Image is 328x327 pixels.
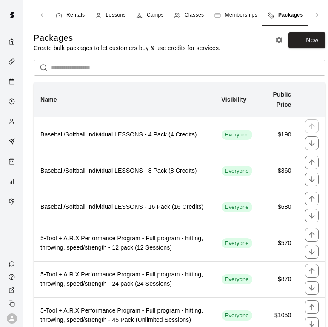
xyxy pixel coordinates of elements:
[225,11,257,20] span: Memberships
[266,239,291,248] h6: $570
[40,166,208,176] h6: Baseball/Softball Individual LESSONS - 8 Pack (8 Credits)
[222,131,252,139] span: Everyone
[305,281,319,295] button: move item down
[40,96,57,103] b: Name
[34,44,220,52] p: Create bulk packages to let customers buy & use credits for services.
[305,228,319,242] button: move item up
[222,310,252,321] div: This service is visible to all of your customers
[305,264,319,278] button: move item up
[222,239,252,247] span: Everyone
[185,11,204,20] span: Classes
[34,32,220,44] h5: Packages
[106,11,126,20] span: Lessons
[40,234,208,253] h6: 5-Tool + A.R.X Performance Program - Full program - hitting, throwing, speed/strength - 12 pack (...
[222,166,252,176] div: This service is visible to all of your customers
[66,11,85,20] span: Rentals
[40,202,208,212] h6: Baseball/Softball Individual LESSONS - 16 Pack (16 Credits)
[266,166,291,176] h6: $360
[266,130,291,139] h6: $190
[3,7,20,24] img: Swift logo
[278,11,303,20] span: Packages
[288,32,325,48] a: New
[147,11,164,20] span: Camps
[305,136,319,150] button: move item down
[266,311,291,320] h6: $1050
[222,167,252,175] span: Everyone
[305,209,319,222] button: move item down
[305,300,319,314] button: move item up
[2,257,23,270] a: Contact Us
[222,238,252,248] div: This service is visible to all of your customers
[222,96,247,103] b: Visibility
[305,245,319,259] button: move item down
[2,284,23,297] a: View public page
[40,130,208,139] h6: Baseball/Softball Individual LESSONS - 4 Pack (4 Credits)
[222,276,252,284] span: Everyone
[273,91,291,108] b: Public Price
[40,306,208,325] h6: 5-Tool + A.R.X Performance Program - Full program - hitting, throwing, speed/strength - 45 Pack (...
[305,192,319,205] button: move item up
[222,130,252,140] div: This service is visible to all of your customers
[273,34,285,46] button: Packages settings
[51,5,308,26] div: navigation tabs
[2,270,23,284] a: Visit help center
[222,312,252,320] span: Everyone
[222,202,252,212] div: This service is visible to all of your customers
[222,203,252,211] span: Everyone
[305,156,319,169] button: move item up
[266,275,291,284] h6: $870
[2,297,23,310] div: Copy public page link
[305,173,319,186] button: move item down
[40,270,208,289] h6: 5-Tool + A.R.X Performance Program - Full program - hitting, throwing, speed/strength - 24 pack (...
[266,202,291,212] h6: $680
[222,274,252,284] div: This service is visible to all of your customers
